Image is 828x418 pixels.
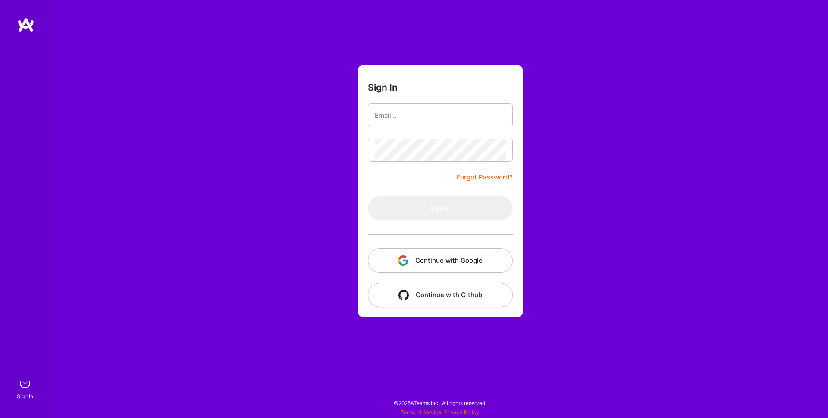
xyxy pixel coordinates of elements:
[398,290,409,300] img: icon
[401,409,441,415] a: Terms of Service
[375,104,506,126] input: Email...
[368,283,513,307] button: Continue with Github
[16,374,34,392] img: sign in
[457,172,513,182] a: Forgot Password?
[368,196,513,220] button: Sign In
[52,392,828,414] div: © 2025 ATeams Inc., All rights reserved.
[401,409,479,415] span: |
[444,409,479,415] a: Privacy Policy
[398,255,408,266] img: icon
[18,374,34,401] a: sign inSign In
[17,392,33,401] div: Sign In
[368,248,513,273] button: Continue with Google
[368,82,398,93] h3: Sign In
[17,17,34,33] img: logo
